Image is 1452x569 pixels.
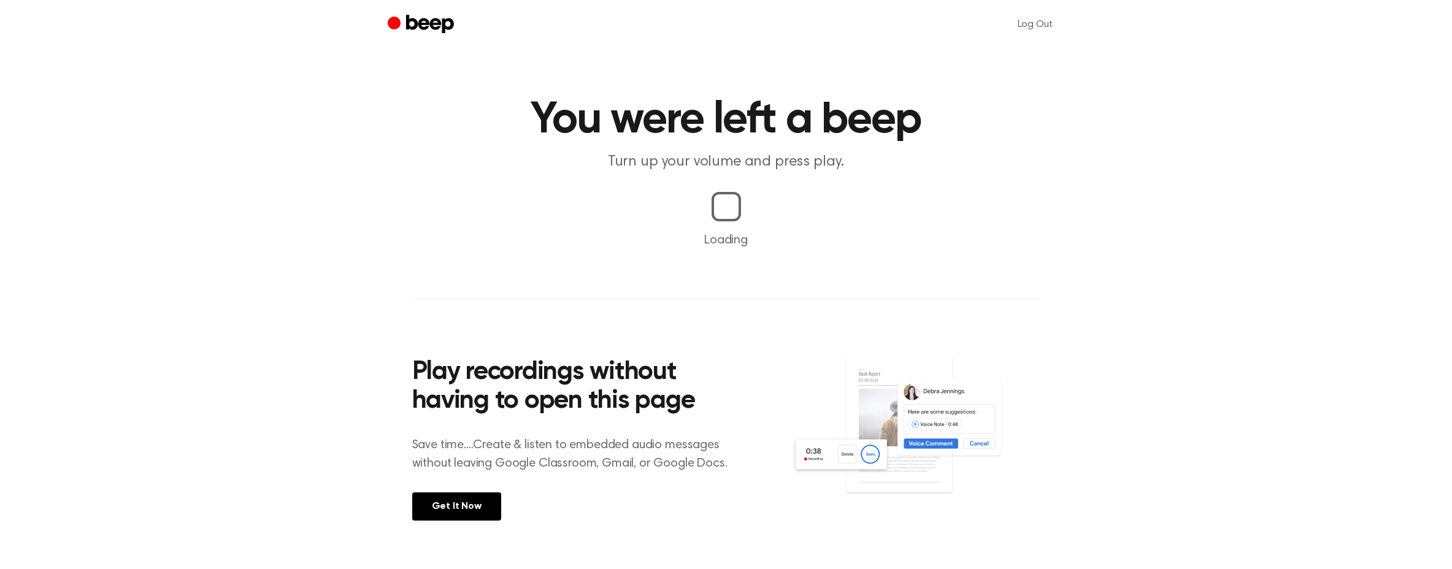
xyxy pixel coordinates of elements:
[412,358,743,416] h2: Play recordings without having to open this page
[491,152,962,172] p: Turn up your volume and press play.
[412,492,501,521] a: Get It Now
[791,354,1040,519] img: Voice Comments on Docs and Recording Widget
[1005,10,1065,39] a: Log Out
[388,13,457,37] a: Beep
[412,436,743,473] p: Save time....Create & listen to embedded audio messages without leaving Google Classroom, Gmail, ...
[15,231,1437,250] p: Loading
[412,98,1040,142] h1: You were left a beep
